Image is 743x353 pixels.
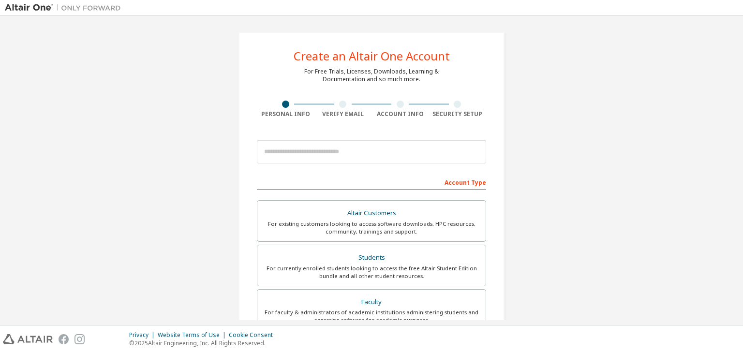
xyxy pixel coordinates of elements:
div: Privacy [129,331,158,339]
div: Faculty [263,295,480,309]
div: Security Setup [429,110,487,118]
img: instagram.svg [74,334,85,344]
div: Verify Email [314,110,372,118]
div: For Free Trials, Licenses, Downloads, Learning & Documentation and so much more. [304,68,439,83]
div: Create an Altair One Account [294,50,450,62]
div: Account Type [257,174,486,190]
div: Altair Customers [263,206,480,220]
div: Account Info [371,110,429,118]
div: For currently enrolled students looking to access the free Altair Student Edition bundle and all ... [263,265,480,280]
div: Website Terms of Use [158,331,229,339]
img: Altair One [5,3,126,13]
div: For faculty & administrators of academic institutions administering students and accessing softwa... [263,309,480,324]
div: Personal Info [257,110,314,118]
div: Students [263,251,480,265]
div: Cookie Consent [229,331,279,339]
img: facebook.svg [59,334,69,344]
div: For existing customers looking to access software downloads, HPC resources, community, trainings ... [263,220,480,235]
img: altair_logo.svg [3,334,53,344]
p: © 2025 Altair Engineering, Inc. All Rights Reserved. [129,339,279,347]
